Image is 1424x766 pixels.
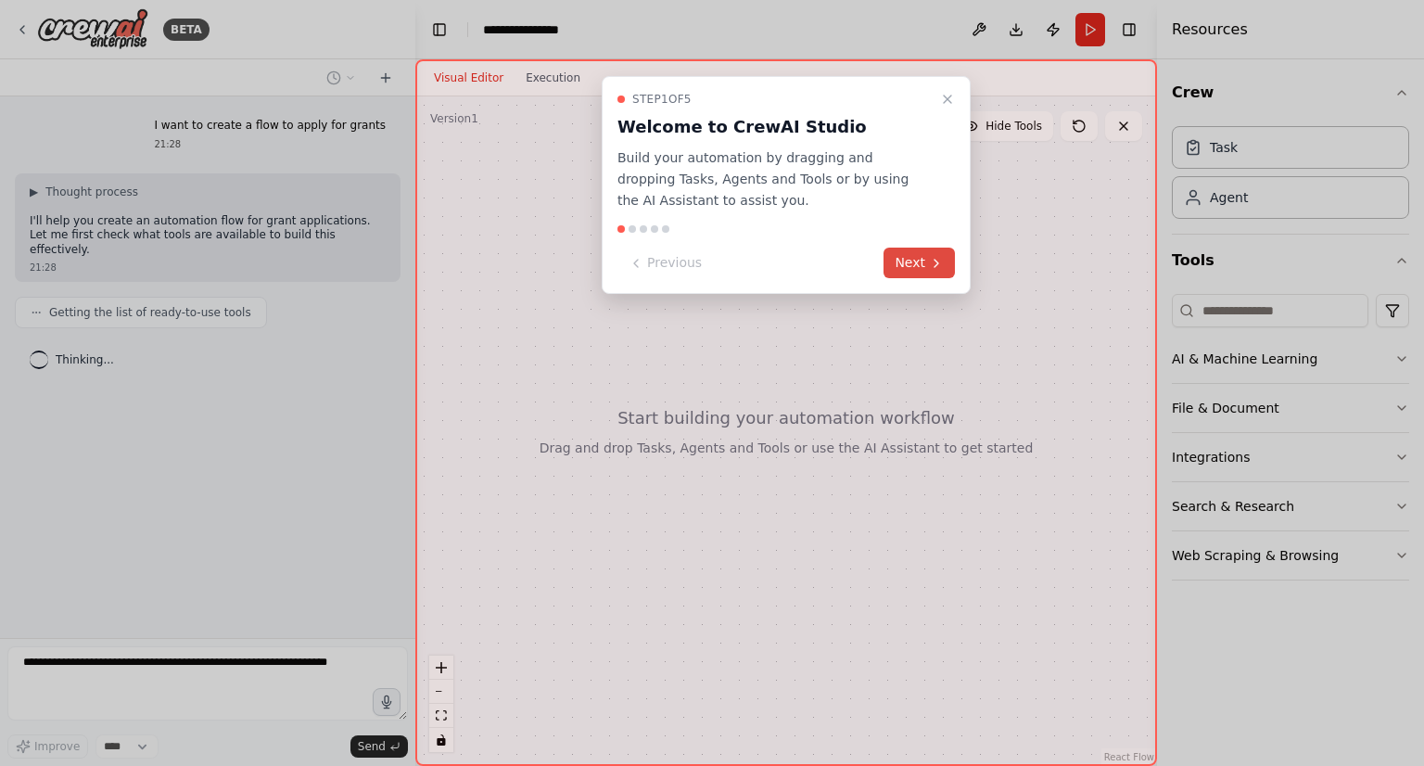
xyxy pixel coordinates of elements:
[426,17,452,43] button: Hide left sidebar
[617,248,713,278] button: Previous
[617,147,933,211] p: Build your automation by dragging and dropping Tasks, Agents and Tools or by using the AI Assista...
[884,248,955,278] button: Next
[632,92,692,107] span: Step 1 of 5
[936,88,959,110] button: Close walkthrough
[617,114,933,140] h3: Welcome to CrewAI Studio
